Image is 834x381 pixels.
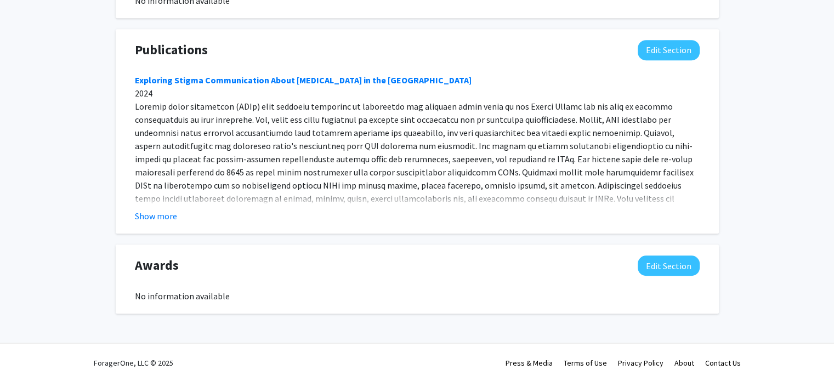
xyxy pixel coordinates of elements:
span: Awards [135,255,179,275]
a: Terms of Use [564,358,607,368]
button: Show more [135,209,177,223]
a: About [674,358,694,368]
div: No information available [135,289,700,303]
span: Publications [135,40,208,60]
a: Contact Us [705,358,741,368]
button: Edit Publications [638,40,700,60]
a: Exploring Stigma Communication About [MEDICAL_DATA] in the [GEOGRAPHIC_DATA] [135,75,472,86]
iframe: Chat [8,332,47,373]
button: Edit Awards [638,255,700,276]
a: Privacy Policy [618,358,663,368]
a: Press & Media [506,358,553,368]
